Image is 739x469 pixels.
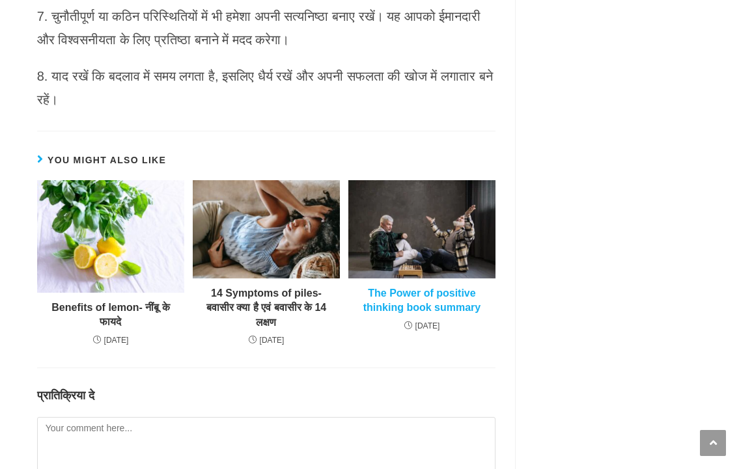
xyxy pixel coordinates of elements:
[37,64,495,111] p: 8. याद रखें कि बदलाव में समय लगता है, इसलिए धैर्य रखें और अपनी सफलता की खोज में लगातार बने रहें।
[249,336,285,345] time: [DATE]
[404,321,440,330] time: [DATE]
[37,155,166,165] span: You Might Also Like
[37,388,495,404] h3: प्रातिक्रिया दे
[348,180,495,278] img: Read more about the article The Power of positive thinking book summary
[193,180,340,278] img: Read more about the article 14 Symptoms of piles- बवासीर क्या है एवं बवासीर के 14 लक्षण
[45,301,176,330] a: Benefits of lemon- नींबू के फायदे
[356,286,488,315] a: The Power of positive thinking book summary
[37,180,184,293] img: Read more about the article Benefits of lemon- नींबू के फायदे
[93,336,129,345] time: [DATE]
[700,430,726,456] a: Scroll to the top of the page
[201,286,332,330] a: 14 Symptoms of piles- बवासीर क्या है एवं बवासीर के 14 लक्षण
[37,5,495,51] p: 7. चुनौतीपूर्ण या कठिन परिस्थितियों में भी हमेशा अपनी सत्यनिष्ठा बनाए रखें। यह आपको ईमानदारी और व...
